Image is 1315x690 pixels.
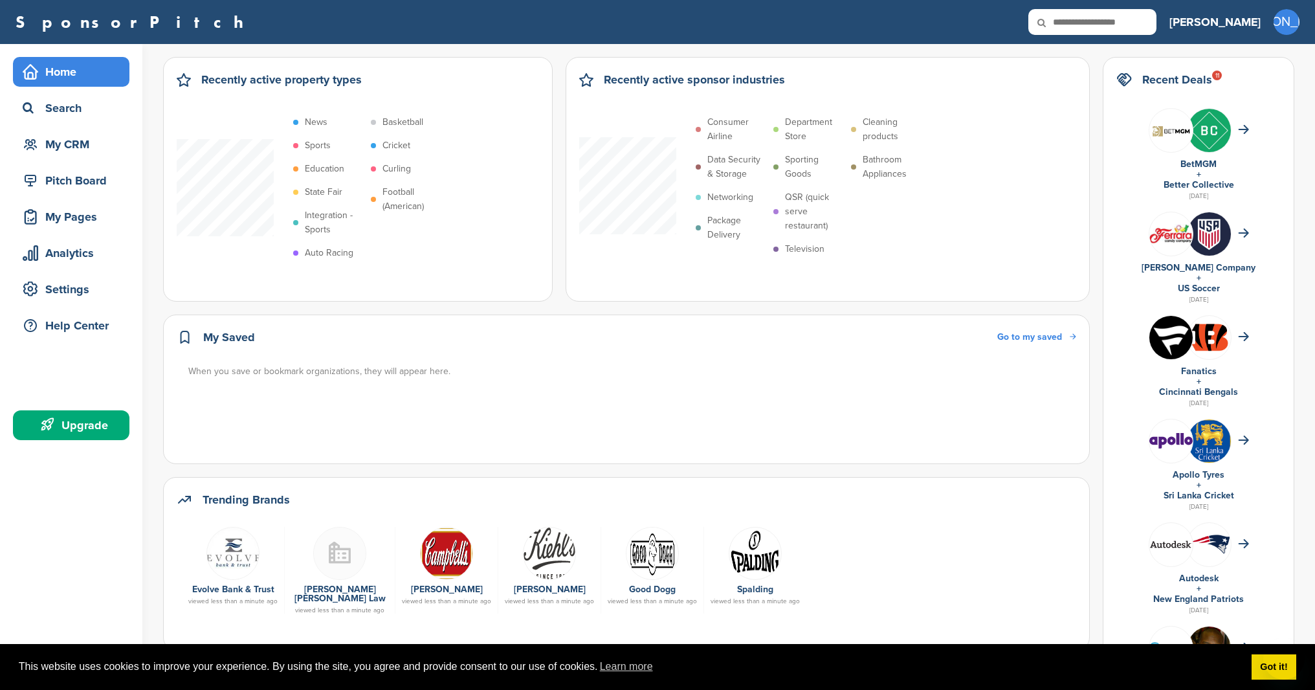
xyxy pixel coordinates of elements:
[1149,119,1193,141] img: Screen shot 2020 11 05 at 10.46.00 am
[13,202,129,232] a: My Pages
[1188,534,1231,554] img: Data?1415811651
[19,414,129,437] div: Upgrade
[1197,376,1201,387] a: +
[13,238,129,268] a: Analytics
[1149,540,1193,548] img: Data
[13,311,129,340] a: Help Center
[1159,386,1238,397] a: Cincinnati Bengals
[382,162,411,176] p: Curling
[1116,397,1281,409] div: [DATE]
[729,527,782,580] img: Data
[305,208,364,237] p: Integration - Sports
[707,153,767,181] p: Data Security & Storage
[19,60,129,83] div: Home
[291,607,388,614] div: viewed less than a minute ago
[863,115,922,144] p: Cleaning products
[514,584,586,595] a: [PERSON_NAME]
[604,71,785,89] h2: Recently active sponsor industries
[1274,9,1299,35] span: [PERSON_NAME]
[1212,71,1222,80] div: 11
[1197,583,1201,594] a: +
[13,93,129,123] a: Search
[785,242,824,256] p: Television
[382,185,442,214] p: Football (American)
[13,129,129,159] a: My CRM
[1116,294,1281,306] div: [DATE]
[1197,480,1201,491] a: +
[19,314,129,337] div: Help Center
[997,330,1076,344] a: Go to my saved
[13,410,129,440] a: Upgrade
[629,584,676,595] a: Good Dogg
[608,598,697,605] div: viewed less than a minute ago
[707,214,767,242] p: Package Delivery
[707,115,767,144] p: Consumer Airline
[1149,642,1193,653] img: Carvana logo
[1142,71,1212,89] h2: Recent Deals
[313,527,366,580] img: Buildingmissing
[1188,627,1231,677] img: Shaquille o'neal in 2011 (cropped)
[305,115,327,129] p: News
[1142,262,1255,273] a: [PERSON_NAME] Company
[1263,638,1305,680] iframe: Button to launch messaging window
[19,205,129,228] div: My Pages
[19,169,129,192] div: Pitch Board
[598,657,655,676] a: learn more about cookies
[13,274,129,304] a: Settings
[1116,190,1281,202] div: [DATE]
[203,491,290,509] h2: Trending Brands
[19,241,129,265] div: Analytics
[305,139,331,153] p: Sports
[1197,169,1201,180] a: +
[1197,273,1201,284] a: +
[1116,605,1281,616] div: [DATE]
[1188,109,1231,152] img: Inc kuuz 400x400
[305,246,353,260] p: Auto Racing
[1149,433,1193,449] img: Data
[608,527,697,579] a: Gooddogg
[737,584,773,595] a: Spalding
[201,71,362,89] h2: Recently active property types
[203,328,255,346] h2: My Saved
[1149,316,1193,359] img: Okcnagxi 400x400
[785,153,845,181] p: Sporting Goods
[411,584,483,595] a: [PERSON_NAME]
[1188,322,1231,353] img: Data?1415808195
[305,162,344,176] p: Education
[1153,594,1244,605] a: New England Patriots
[1149,224,1193,244] img: Ferrara candy logo
[785,190,845,233] p: QSR (quick serve restaurant)
[1164,490,1234,501] a: Sri Lanka Cricket
[1178,283,1220,294] a: US Soccer
[1169,8,1261,36] a: [PERSON_NAME]
[707,190,753,205] p: Networking
[1173,469,1224,480] a: Apollo Tyres
[505,527,594,579] a: Data
[997,331,1062,342] span: Go to my saved
[1179,573,1219,584] a: Autodesk
[785,115,845,144] p: Department Store
[505,598,594,605] div: viewed less than a minute ago
[188,527,278,579] a: Data
[402,527,491,579] a: Open uri20141112 50798 96bolu
[1180,159,1217,170] a: BetMGM
[19,278,129,301] div: Settings
[1169,13,1261,31] h3: [PERSON_NAME]
[382,115,423,129] p: Basketball
[13,166,129,195] a: Pitch Board
[305,185,342,199] p: State Fair
[1181,366,1217,377] a: Fanatics
[1188,419,1231,463] img: Open uri20141112 64162 1b628ae?1415808232
[626,527,679,580] img: Gooddogg
[1164,179,1234,190] a: Better Collective
[1116,501,1281,513] div: [DATE]
[523,527,576,580] img: Data
[382,139,410,153] p: Cricket
[291,527,388,579] a: Buildingmissing
[711,598,800,605] div: viewed less than a minute ago
[188,364,1077,379] div: When you save or bookmark organizations, they will appear here.
[16,14,252,30] a: SponsorPitch
[863,153,922,181] p: Bathroom Appliances
[402,598,491,605] div: viewed less than a minute ago
[19,657,1241,676] span: This website uses cookies to improve your experience. By using the site, you agree and provide co...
